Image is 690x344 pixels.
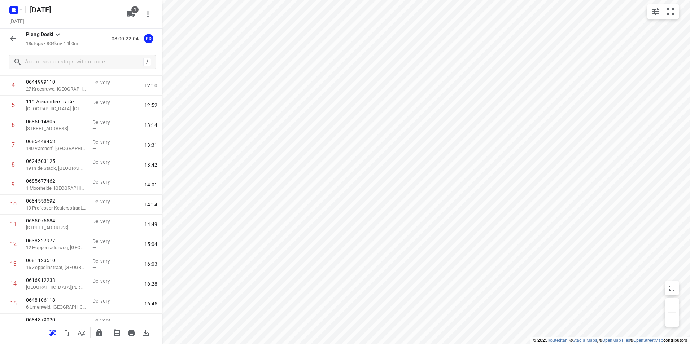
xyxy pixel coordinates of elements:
[74,329,89,336] span: Sort by time window
[26,264,87,271] p: 16 Zeppelinstraat, Helmond
[26,98,87,105] p: 119 Alexanderstraße
[26,304,87,311] p: 6 Urnenveld, [GEOGRAPHIC_DATA]
[144,260,157,268] span: 16:03
[144,34,153,43] div: PD
[547,338,568,343] a: Routetitan
[26,165,87,172] p: 19 In de Stack, [GEOGRAPHIC_DATA]
[92,126,96,131] span: —
[26,105,87,113] p: [GEOGRAPHIC_DATA], [GEOGRAPHIC_DATA]
[26,31,53,38] p: Pleng Doski
[92,285,96,290] span: —
[110,329,124,336] span: Print shipping labels
[45,329,60,336] span: Reoptimize route
[144,221,157,228] span: 14:49
[92,99,119,106] p: Delivery
[144,102,157,109] span: 12:52
[92,245,96,250] span: —
[92,225,96,230] span: —
[139,329,153,336] span: Download route
[123,7,138,21] button: 1
[12,181,15,188] div: 9
[144,241,157,248] span: 15:04
[602,338,630,343] a: OpenMapTiles
[124,329,139,336] span: Print route
[26,40,78,47] p: 18 stops • 804km • 14h0m
[26,158,87,165] p: 0624503125
[92,185,96,191] span: —
[633,338,663,343] a: OpenStreetMap
[92,277,119,285] p: Delivery
[648,4,663,19] button: Map settings
[12,102,15,109] div: 5
[26,257,87,264] p: 0681123510
[143,58,151,66] div: /
[144,320,157,327] span: 18:22
[92,178,119,185] p: Delivery
[92,297,119,304] p: Delivery
[10,221,17,228] div: 11
[92,158,119,166] p: Delivery
[144,280,157,287] span: 16:28
[26,237,87,244] p: 0638327977
[10,280,17,287] div: 14
[26,277,87,284] p: 0616912233
[12,122,15,128] div: 6
[12,82,15,89] div: 4
[26,118,87,125] p: 0685014805
[92,198,119,205] p: Delivery
[26,316,87,323] p: 0684879020
[60,329,74,336] span: Reverse route
[27,4,121,16] h5: [DATE]
[92,86,96,92] span: —
[92,257,119,265] p: Delivery
[12,161,15,168] div: 8
[10,320,17,327] div: 16
[144,82,157,89] span: 12:10
[92,166,96,171] span: —
[92,79,119,86] p: Delivery
[92,119,119,126] p: Delivery
[144,141,157,149] span: 13:31
[25,57,143,68] input: Add or search stops within route
[26,138,87,145] p: 0685448453
[10,300,17,307] div: 15
[26,197,87,204] p: 0684553592
[26,217,87,224] p: 0685076584
[141,35,156,42] span: Assigned to Pleng Doski
[26,78,87,85] p: 0644999110
[26,145,87,152] p: 140 Varenerf, [GEOGRAPHIC_DATA]
[92,146,96,151] span: —
[6,17,27,25] h5: Project date
[141,7,155,21] button: More
[12,141,15,148] div: 7
[26,296,87,304] p: 0648106118
[26,177,87,185] p: 0685677462
[26,185,87,192] p: 1 Moorheide, [GEOGRAPHIC_DATA]
[573,338,597,343] a: Stadia Maps
[92,218,119,225] p: Delivery
[92,304,96,310] span: —
[92,138,119,146] p: Delivery
[144,161,157,168] span: 13:42
[26,244,87,251] p: 12 Hoppenraderweg, [GEOGRAPHIC_DATA]
[26,284,87,291] p: 6 Marco Polostraat, Geldrop
[10,201,17,208] div: 10
[144,181,157,188] span: 14:01
[10,241,17,247] div: 12
[647,4,679,19] div: small contained button group
[144,201,157,208] span: 14:14
[131,6,139,13] span: 1
[112,35,141,43] p: 08:00-22:04
[10,260,17,267] div: 13
[92,317,119,324] p: Delivery
[26,85,87,93] p: 27 Kroesruwe, [GEOGRAPHIC_DATA]
[26,224,87,231] p: 203 Monseigneur Driessenstraat, Roermond
[26,125,87,132] p: 77 Palestinastraat, Heerlen
[92,326,106,340] button: Lock route
[92,106,96,111] span: —
[92,205,96,211] span: —
[144,122,157,129] span: 13:14
[92,238,119,245] p: Delivery
[141,31,156,46] button: PD
[92,265,96,270] span: —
